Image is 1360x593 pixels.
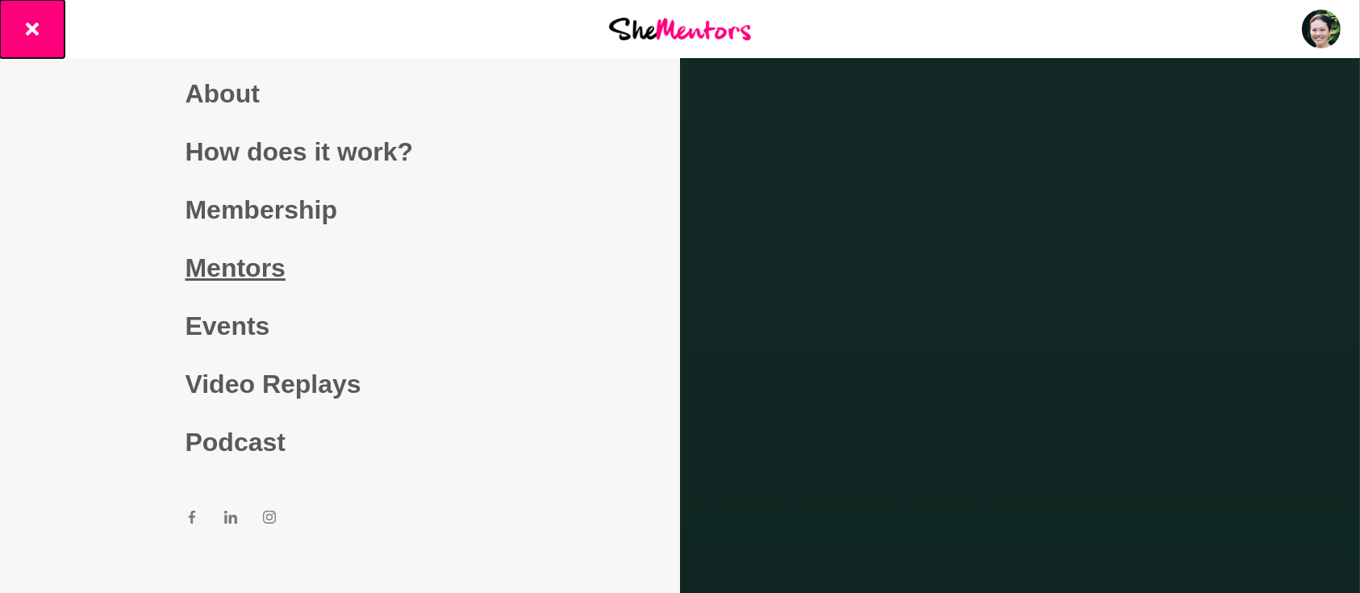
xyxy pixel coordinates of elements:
[186,181,495,239] a: Membership
[186,510,198,529] a: Facebook
[186,355,495,413] a: Video Replays
[186,123,495,181] a: How does it work?
[609,18,751,40] img: She Mentors Logo
[224,510,237,529] a: LinkedIn
[186,65,495,123] a: About
[186,297,495,355] a: Events
[263,510,276,529] a: Instagram
[186,413,495,471] a: Podcast
[186,239,495,297] a: Mentors
[1302,10,1341,48] img: Roselynn Unson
